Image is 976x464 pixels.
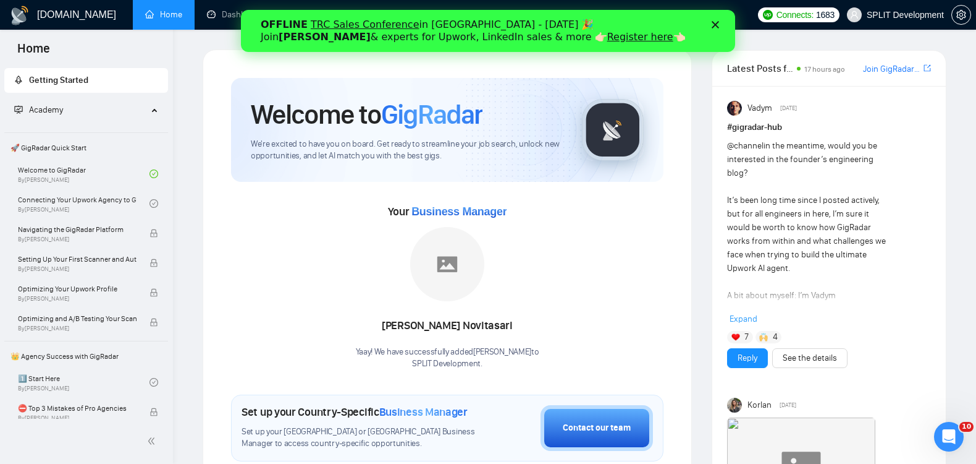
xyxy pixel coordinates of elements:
div: Yaay! We have successfully added [PERSON_NAME] to [356,346,539,370]
a: dashboardDashboard [207,9,263,20]
span: Academy [14,105,63,115]
img: Vadym [727,101,742,116]
span: By [PERSON_NAME] [18,295,137,303]
span: check-circle [149,378,158,387]
span: [DATE] [780,103,797,114]
a: searchScanner [288,9,334,20]
img: logo [10,6,30,25]
img: upwork-logo.png [763,10,773,20]
span: 🚀 GigRadar Quick Start [6,135,167,160]
span: By [PERSON_NAME] [18,415,137,422]
span: lock [149,318,158,327]
span: Your [388,205,507,218]
span: Getting Started [29,75,88,85]
span: Expand [730,314,757,324]
a: Reply [738,351,757,365]
span: check-circle [149,199,158,208]
span: setting [952,10,970,20]
span: Vadym [747,101,772,115]
a: setting [951,10,971,20]
span: check-circle [149,170,158,178]
span: Connects: [776,8,814,22]
a: Connecting Your Upwork Agency to GigRadarBy[PERSON_NAME] [18,190,149,217]
a: 1️⃣ Start HereBy[PERSON_NAME] [18,369,149,396]
button: Contact our team [541,405,653,451]
iframe: Intercom live chat [934,422,964,452]
span: Business Manager [411,205,507,218]
span: lock [149,408,158,416]
div: [PERSON_NAME] Novitasari [356,316,539,337]
span: lock [149,259,158,267]
div: Закрити [471,11,483,19]
span: @channel [727,140,764,151]
span: lock [149,229,158,238]
div: Contact our team [563,421,631,435]
a: Register here [366,21,432,33]
span: Set up your [GEOGRAPHIC_DATA] or [GEOGRAPHIC_DATA] Business Manager to access country-specific op... [242,426,479,450]
span: double-left [147,435,159,447]
h1: Set up your Country-Specific [242,405,468,419]
span: By [PERSON_NAME] [18,265,137,273]
p: SPLIT Development . [356,358,539,370]
a: See the details [783,351,837,365]
h1: # gigradar-hub [727,121,931,134]
span: 10 [959,422,974,432]
span: 👑 Agency Success with GigRadar [6,344,167,369]
img: Korlan [727,398,742,413]
span: 4 [773,331,778,343]
span: Korlan [747,398,772,412]
span: By [PERSON_NAME] [18,325,137,332]
img: gigradar-logo.png [582,99,644,161]
span: Optimizing Your Upwork Profile [18,283,137,295]
span: rocket [14,75,23,84]
a: Welcome to GigRadarBy[PERSON_NAME] [18,160,149,187]
span: user [850,11,859,19]
span: export [923,63,931,73]
span: By [PERSON_NAME] [18,236,137,243]
a: homeHome [145,9,182,20]
button: setting [951,5,971,25]
span: 1683 [816,8,835,22]
iframe: Intercom live chat банер [241,10,735,52]
li: Getting Started [4,68,168,93]
span: We're excited to have you on board. Get ready to streamline your job search, unlock new opportuni... [251,139,562,162]
button: Reply [727,348,768,368]
span: GigRadar [381,98,482,131]
span: 17 hours ago [804,65,845,74]
span: Latest Posts from the GigRadar Community [727,61,793,76]
span: Business Manager [379,405,468,419]
span: Setting Up Your First Scanner and Auto-Bidder [18,253,137,265]
span: Home [7,40,60,66]
button: See the details [772,348,848,368]
h1: Welcome to [251,98,482,131]
a: export [923,62,931,74]
img: placeholder.png [410,227,484,301]
span: fund-projection-screen [14,105,23,114]
span: lock [149,288,158,297]
span: Optimizing and A/B Testing Your Scanner for Better Results [18,312,137,325]
a: Join GigRadar Slack Community [863,62,921,76]
span: Navigating the GigRadar Platform [18,223,137,236]
span: 7 [744,331,749,343]
span: ⛔ Top 3 Mistakes of Pro Agencies [18,402,137,415]
img: ❤️ [731,333,740,342]
img: 🙌 [759,333,768,342]
span: Academy [29,105,63,115]
span: [DATE] [780,400,796,411]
